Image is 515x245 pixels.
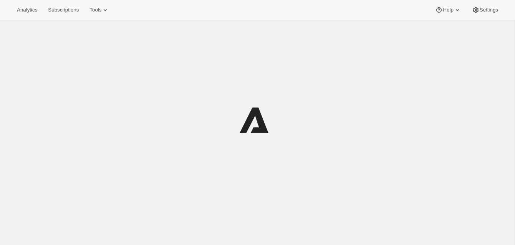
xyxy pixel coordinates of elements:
[85,5,114,15] button: Tools
[89,7,101,13] span: Tools
[467,5,503,15] button: Settings
[48,7,79,13] span: Subscriptions
[431,5,465,15] button: Help
[43,5,83,15] button: Subscriptions
[480,7,498,13] span: Settings
[17,7,37,13] span: Analytics
[443,7,453,13] span: Help
[12,5,42,15] button: Analytics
